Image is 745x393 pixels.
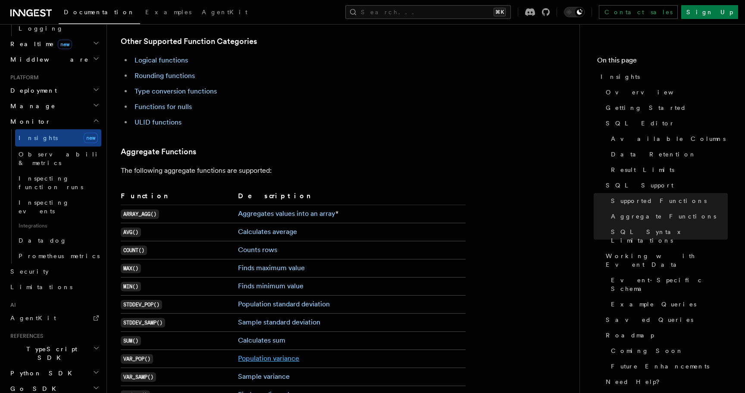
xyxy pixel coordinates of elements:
[121,165,466,177] p: The following aggregate functions are supported:
[607,147,728,162] a: Data Retention
[345,5,511,19] button: Search...⌘K
[7,345,93,362] span: TypeScript SDK
[121,190,235,205] th: Function
[611,134,726,143] span: Available Columns
[19,175,83,190] span: Inspecting function runs
[7,102,56,110] span: Manage
[238,246,277,254] a: Counts rows
[7,333,43,340] span: References
[611,196,707,205] span: Supported Functions
[602,84,728,100] a: Overview
[7,117,51,126] span: Monitor
[7,369,77,377] span: Python SDK
[607,224,728,248] a: SQL Syntax Limitations
[238,372,290,381] a: Sample variance
[121,372,156,382] code: VAR_SAMP()
[15,219,101,233] span: Integrations
[606,315,693,324] span: Saved Queries
[7,129,101,264] div: Monitor
[7,114,101,129] button: Monitor
[135,118,182,126] a: ULID functions
[7,40,72,48] span: Realtime
[238,354,299,362] a: Population variance
[602,312,728,327] a: Saved Queries
[7,279,101,295] a: Limitations
[121,146,196,158] a: Aggregate Functions
[140,3,197,23] a: Examples
[607,272,728,296] a: Event-Specific Schema
[607,359,728,374] a: Future Enhancements
[7,310,101,326] a: AgentKit
[121,264,141,273] code: MAX()
[15,147,101,171] a: Observability & metrics
[494,8,506,16] kbd: ⌘K
[602,100,728,115] a: Getting Started
[7,384,61,393] span: Go SDK
[7,83,101,98] button: Deployment
[235,190,466,205] th: Description
[238,282,304,290] a: Finds minimum value
[15,233,101,248] a: Datadog
[121,318,165,327] code: STDDEV_SAMP()
[606,181,673,190] span: SQL Support
[7,302,16,309] span: AI
[15,21,101,36] a: Logging
[599,5,678,19] a: Contact sales
[121,209,159,219] code: ARRAY_AGG()
[606,331,654,340] span: Roadmap
[19,151,107,166] span: Observability & metrics
[7,86,57,95] span: Deployment
[121,246,147,255] code: COUNT()
[607,209,728,224] a: Aggregate Functions
[121,300,162,309] code: STDDEV_POP()
[15,129,101,147] a: Insightsnew
[15,171,101,195] a: Inspecting function runs
[10,268,49,275] span: Security
[238,228,297,236] a: Calculates average
[602,115,728,131] a: SQL Editor
[7,36,101,52] button: Realtimenew
[7,264,101,279] a: Security
[10,315,56,321] span: AgentKit
[611,362,709,371] span: Future Enhancements
[135,87,217,95] a: Type conversion functions
[15,248,101,264] a: Prometheus metrics
[611,276,728,293] span: Event-Specific Schema
[7,55,89,64] span: Middleware
[611,212,716,221] span: Aggregate Functions
[602,327,728,343] a: Roadmap
[602,178,728,193] a: SQL Support
[19,25,63,32] span: Logging
[607,131,728,147] a: Available Columns
[607,193,728,209] a: Supported Functions
[7,341,101,365] button: TypeScript SDK
[607,162,728,178] a: Result Limits
[606,252,728,269] span: Working with Event Data
[19,199,69,215] span: Inspecting events
[121,336,141,346] code: SUM()
[606,119,675,128] span: SQL Editor
[611,150,696,159] span: Data Retention
[197,3,253,23] a: AgentKit
[606,377,666,386] span: Need Help?
[601,72,640,81] span: Insights
[15,195,101,219] a: Inspecting events
[59,3,140,24] a: Documentation
[607,296,728,312] a: Example Queries
[238,300,330,308] a: Population standard deviation
[564,7,585,17] button: Toggle dark mode
[597,69,728,84] a: Insights
[7,98,101,114] button: Manage
[238,264,305,272] a: Finds maximum value
[121,282,141,291] code: MIN()
[64,9,135,16] span: Documentation
[238,209,335,218] a: Aggregates values into an array
[602,248,728,272] a: Working with Event Data
[597,55,728,69] h4: On this page
[681,5,738,19] a: Sign Up
[84,133,98,143] span: new
[135,103,192,111] a: Functions for nulls
[611,300,696,309] span: Example Queries
[121,35,257,47] a: Other Supported Function Categories
[121,228,141,237] code: AVG()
